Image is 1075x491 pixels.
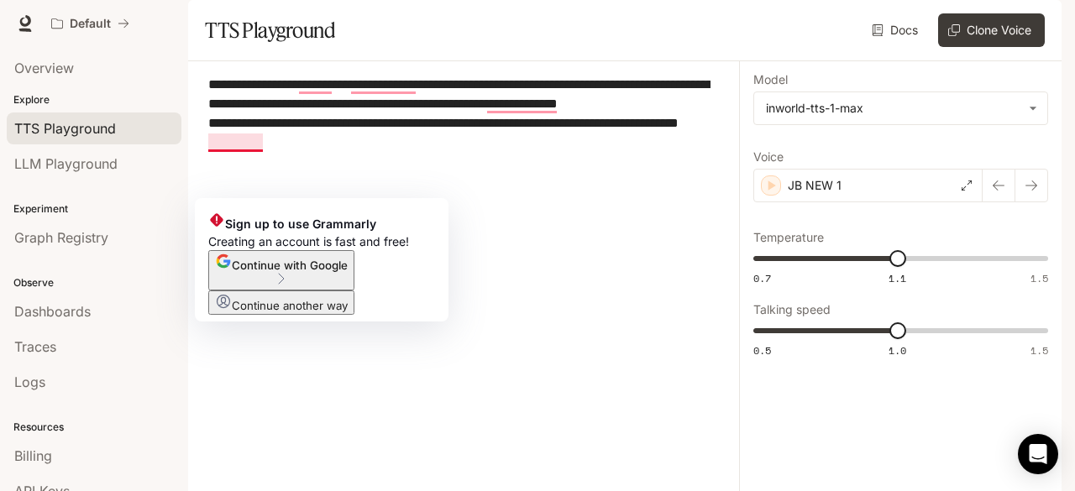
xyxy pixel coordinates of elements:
[753,232,824,243] p: Temperature
[753,271,771,285] span: 0.7
[205,13,335,47] h1: TTS Playground
[753,343,771,358] span: 0.5
[753,74,788,86] p: Model
[44,7,137,40] button: All workspaces
[1018,434,1058,474] div: Open Intercom Messenger
[753,304,831,316] p: Talking speed
[766,100,1020,117] div: inworld-tts-1-max
[1030,343,1048,358] span: 1.5
[938,13,1045,47] button: Clone Voice
[889,271,906,285] span: 1.1
[753,151,784,163] p: Voice
[70,17,111,31] p: Default
[889,343,906,358] span: 1.0
[754,92,1047,124] div: inworld-tts-1-max
[788,177,842,194] p: JB NEW 1
[868,13,925,47] a: Docs
[1030,271,1048,285] span: 1.5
